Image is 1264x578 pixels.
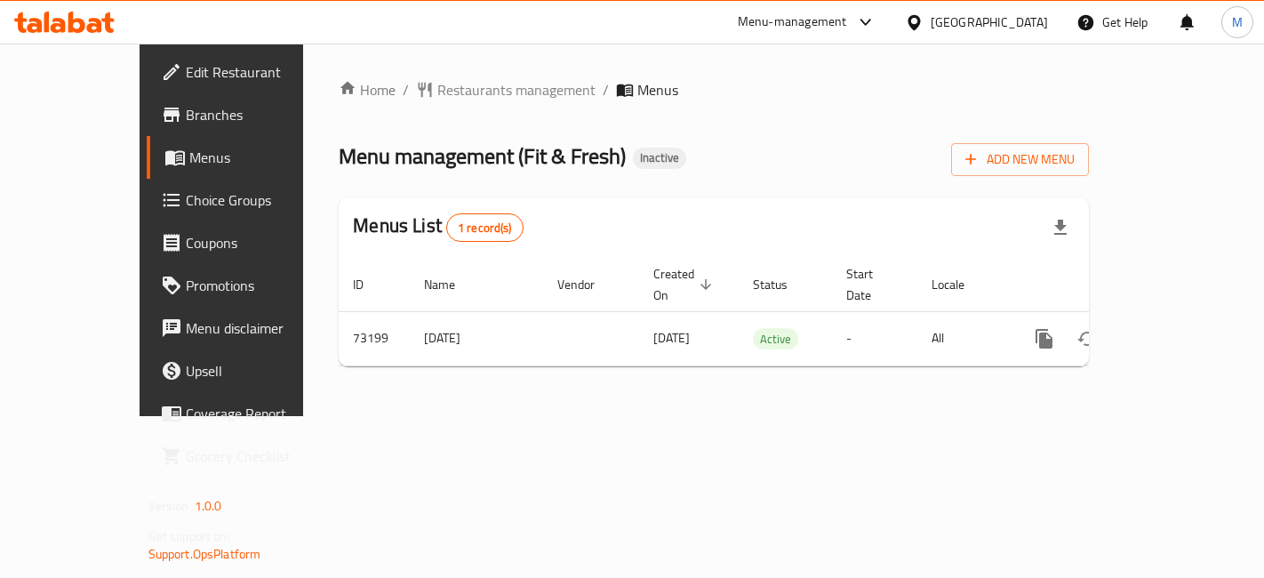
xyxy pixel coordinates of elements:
span: Promotions [186,275,336,296]
nav: breadcrumb [339,79,1089,100]
span: Upsell [186,360,336,381]
span: Restaurants management [437,79,596,100]
a: Menu disclaimer [147,307,350,349]
div: Active [753,328,798,349]
div: Export file [1039,206,1082,249]
h2: Menus List [353,213,523,242]
span: Choice Groups [186,189,336,211]
span: Grocery Checklist [186,446,336,467]
a: Choice Groups [147,179,350,221]
span: M [1232,12,1243,32]
span: [DATE] [653,326,690,349]
span: Coupons [186,232,336,253]
a: Coverage Report [147,392,350,435]
button: Add New Menu [951,143,1089,176]
a: Grocery Checklist [147,435,350,478]
a: Upsell [147,349,350,392]
div: Inactive [633,148,686,169]
a: Menus [147,136,350,179]
span: Locale [932,274,988,295]
span: Coverage Report [186,403,336,424]
span: Add New Menu [965,149,1075,171]
li: / [603,79,609,100]
span: Created On [653,263,717,306]
div: [GEOGRAPHIC_DATA] [931,12,1048,32]
a: Branches [147,93,350,136]
span: Vendor [557,274,618,295]
span: Menu disclaimer [186,317,336,339]
td: [DATE] [410,311,543,365]
a: Promotions [147,264,350,307]
table: enhanced table [339,258,1208,366]
span: Version: [148,494,192,518]
div: Menu-management [738,12,847,33]
td: 73199 [339,311,410,365]
span: Menus [189,147,336,168]
span: Menu management ( Fit & Fresh ) [339,136,626,176]
span: Menus [637,79,678,100]
span: ID [353,274,387,295]
a: Coupons [147,221,350,264]
span: Branches [186,104,336,125]
span: 1 record(s) [447,220,523,237]
button: Change Status [1066,317,1108,360]
a: Support.OpsPlatform [148,542,261,566]
th: Actions [1009,258,1208,312]
span: Active [753,329,798,349]
span: Status [753,274,811,295]
span: 1.0.0 [195,494,222,518]
a: Home [339,79,396,100]
div: Total records count [446,213,524,242]
span: Get support on: [148,525,230,548]
td: All [917,311,1009,365]
button: more [1023,317,1066,360]
a: Restaurants management [416,79,596,100]
span: Inactive [633,150,686,165]
li: / [403,79,409,100]
span: Edit Restaurant [186,61,336,83]
span: Name [424,274,478,295]
span: Start Date [846,263,896,306]
a: Edit Restaurant [147,51,350,93]
td: - [832,311,917,365]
